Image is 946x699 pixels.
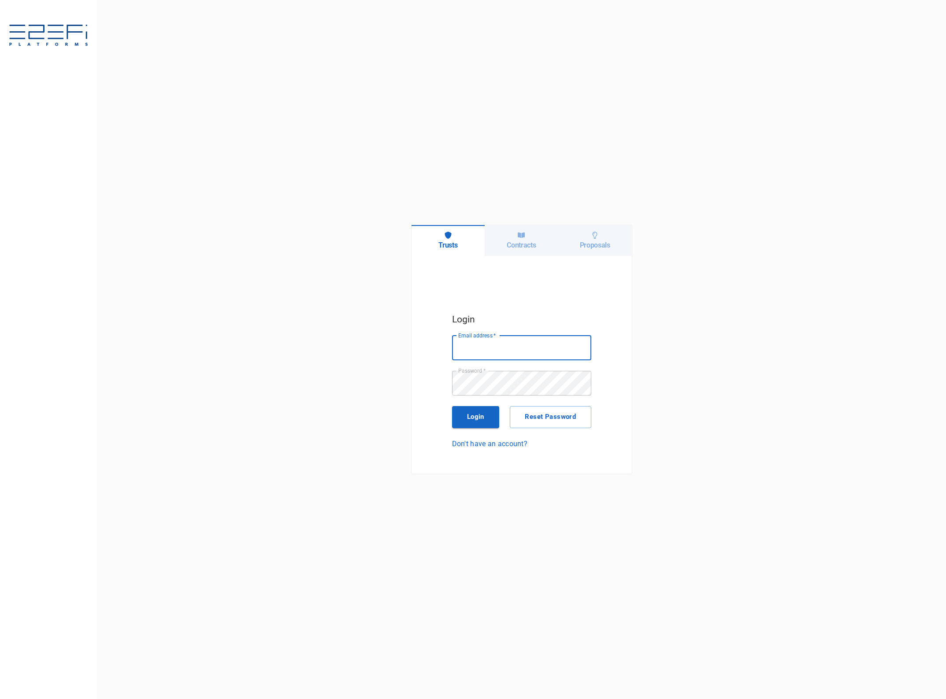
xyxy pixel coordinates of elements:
label: Email address [458,332,496,339]
label: Password [458,367,486,374]
h6: Trusts [438,241,457,249]
a: Don't have an account? [452,439,591,449]
button: Login [452,406,500,428]
button: Reset Password [510,406,591,428]
img: E2EFiPLATFORMS-7f06cbf9.svg [9,25,88,48]
h6: Contracts [507,241,536,249]
h6: Proposals [580,241,610,249]
h5: Login [452,312,591,327]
